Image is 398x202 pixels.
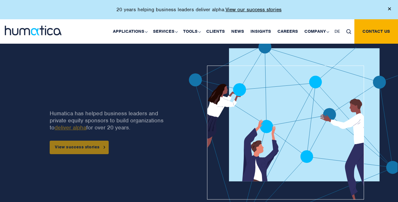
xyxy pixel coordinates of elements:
[50,141,109,154] a: View success stories
[116,6,282,13] p: 20 years helping business leaders deliver alpha.
[247,19,274,44] a: Insights
[225,6,282,13] a: View our success stories
[103,146,105,149] img: arrowicon
[301,19,331,44] a: Company
[5,26,62,35] img: logo
[55,124,86,131] a: deliver alpha
[346,29,351,34] img: search_icon
[50,110,165,131] p: Humatica has helped business leaders and private equity sponsors to build organizations to for ov...
[354,19,398,44] a: Contact us
[274,19,301,44] a: Careers
[331,19,343,44] a: DE
[228,19,247,44] a: News
[203,19,228,44] a: Clients
[150,19,180,44] a: Services
[110,19,150,44] a: Applications
[180,19,203,44] a: Tools
[334,29,340,34] span: DE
